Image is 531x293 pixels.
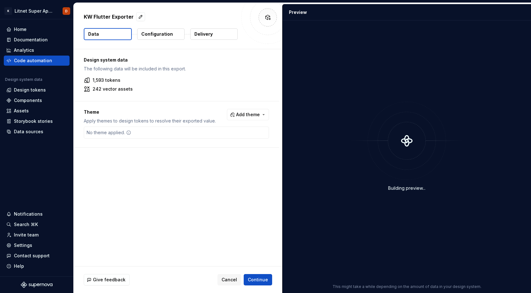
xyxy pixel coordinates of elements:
button: Help [4,261,70,271]
p: 1,593 tokens [93,77,120,83]
p: 242 vector assets [93,86,133,92]
div: Home [14,26,27,33]
a: Storybook stories [4,116,70,126]
button: Add theme [227,109,269,120]
div: Help [14,263,24,269]
div: Notifications [14,211,43,217]
p: The following data will be included in this export. [84,66,269,72]
button: Give feedback [84,274,130,285]
div: Documentation [14,37,48,43]
div: Invite team [14,232,39,238]
div: Search ⌘K [14,221,38,228]
svg: Supernova Logo [21,282,52,288]
a: Documentation [4,35,70,45]
a: Settings [4,240,70,250]
div: Settings [14,242,32,248]
div: No theme applied. [84,127,134,138]
div: D [65,9,68,14]
p: KW Flutter Exporter [84,13,134,21]
button: KLitnet Super App 2.0.D [1,4,72,18]
div: Design tokens [14,87,46,93]
button: Contact support [4,251,70,261]
a: Design tokens [4,85,70,95]
div: Design system data [5,77,42,82]
p: This might take a while depending on the amount of data in your design system. [333,284,481,289]
a: Home [4,24,70,34]
div: Building preview... [388,185,425,191]
a: Assets [4,106,70,116]
span: Give feedback [93,277,125,283]
div: Preview [289,9,307,15]
a: Code automation [4,56,70,66]
div: Assets [14,108,29,114]
button: Data [84,28,132,40]
p: Theme [84,109,216,115]
div: Analytics [14,47,34,53]
a: Invite team [4,230,70,240]
p: Configuration [141,31,173,37]
div: Code automation [14,57,52,64]
button: Cancel [217,274,241,285]
div: Litnet Super App 2.0. [15,8,55,14]
button: Notifications [4,209,70,219]
button: Continue [244,274,272,285]
span: Cancel [222,277,237,283]
span: Add theme [236,111,260,118]
div: Data sources [14,129,43,135]
span: Continue [248,277,268,283]
a: Components [4,95,70,105]
p: Design system data [84,57,269,63]
a: Data sources [4,127,70,137]
button: Configuration [137,28,185,40]
button: Delivery [190,28,238,40]
div: Storybook stories [14,118,53,124]
div: Contact support [14,253,50,259]
button: Search ⌘K [4,219,70,230]
a: Analytics [4,45,70,55]
p: Delivery [194,31,213,37]
p: Apply themes to design tokens to resolve their exported value. [84,118,216,124]
div: Components [14,97,42,104]
p: Data [88,31,99,37]
div: K [4,7,12,15]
